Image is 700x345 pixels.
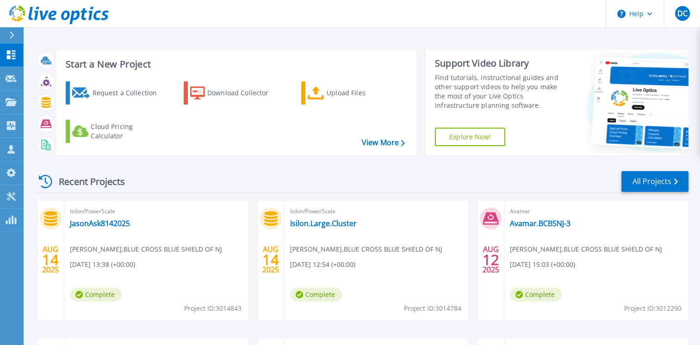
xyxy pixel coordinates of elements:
[435,128,505,146] a: Explore Now!
[70,206,243,216] span: Isilon/PowerScale
[70,244,222,254] span: [PERSON_NAME] , BLUE CROSS BLUE SHIELD OF NJ
[362,138,405,147] a: View More
[207,84,281,102] div: Download Collector
[290,288,342,302] span: Complete
[510,206,683,216] span: Avamar
[482,243,500,277] div: AUG 2025
[435,73,567,110] div: Find tutorials, instructional guides and other support videos to help you make the most of your L...
[66,81,169,105] a: Request a Collection
[262,243,279,277] div: AUG 2025
[92,84,166,102] div: Request a Collection
[483,256,499,264] span: 12
[184,81,287,105] a: Download Collector
[70,219,130,228] a: JasonAsk8142025
[510,244,662,254] span: [PERSON_NAME] , BLUE CROSS BLUE SHIELD OF NJ
[290,219,357,228] a: Isilon.Large.Cluster
[290,259,355,270] span: [DATE] 12:54 (+00:00)
[510,288,562,302] span: Complete
[66,120,169,143] a: Cloud Pricing Calculator
[290,244,442,254] span: [PERSON_NAME] , BLUE CROSS BLUE SHIELD OF NJ
[624,303,681,314] span: Project ID: 3012290
[327,84,401,102] div: Upload Files
[91,122,165,141] div: Cloud Pricing Calculator
[621,171,688,192] a: All Projects
[435,57,567,69] div: Support Video Library
[42,243,59,277] div: AUG 2025
[70,259,135,270] span: [DATE] 13:38 (+00:00)
[184,303,242,314] span: Project ID: 3014843
[70,288,122,302] span: Complete
[677,10,687,17] span: DC
[510,219,570,228] a: Avamar.BCBSNJ-3
[510,259,575,270] span: [DATE] 15:03 (+00:00)
[66,59,404,69] h3: Start a New Project
[404,303,461,314] span: Project ID: 3014784
[290,206,463,216] span: Isilon/PowerScale
[42,256,59,264] span: 14
[262,256,279,264] span: 14
[36,170,137,193] div: Recent Projects
[301,81,404,105] a: Upload Files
